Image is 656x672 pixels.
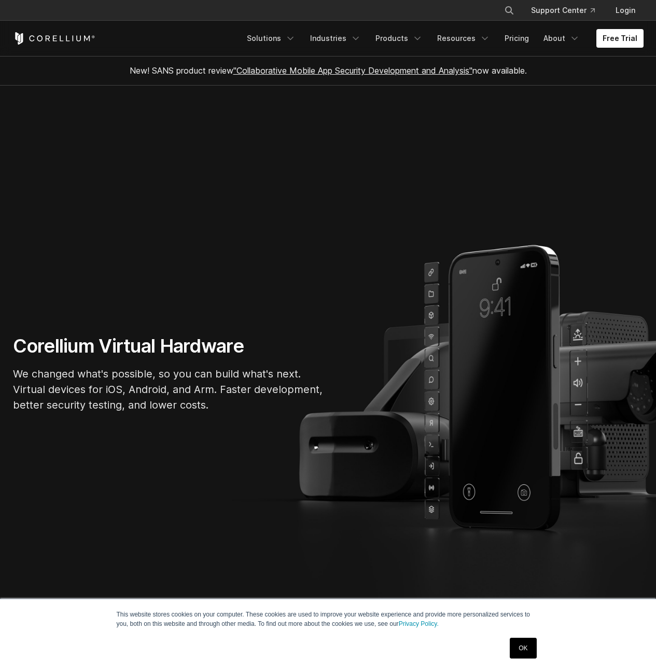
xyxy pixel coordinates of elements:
[369,29,429,48] a: Products
[431,29,496,48] a: Resources
[607,1,644,20] a: Login
[510,638,536,659] a: OK
[241,29,644,48] div: Navigation Menu
[596,29,644,48] a: Free Trial
[130,65,527,76] span: New! SANS product review now available.
[117,610,540,628] p: This website stores cookies on your computer. These cookies are used to improve your website expe...
[498,29,535,48] a: Pricing
[13,32,95,45] a: Corellium Home
[241,29,302,48] a: Solutions
[399,620,439,627] a: Privacy Policy.
[492,1,644,20] div: Navigation Menu
[500,1,519,20] button: Search
[537,29,586,48] a: About
[13,334,324,358] h1: Corellium Virtual Hardware
[523,1,603,20] a: Support Center
[13,366,324,413] p: We changed what's possible, so you can build what's next. Virtual devices for iOS, Android, and A...
[304,29,367,48] a: Industries
[233,65,472,76] a: "Collaborative Mobile App Security Development and Analysis"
